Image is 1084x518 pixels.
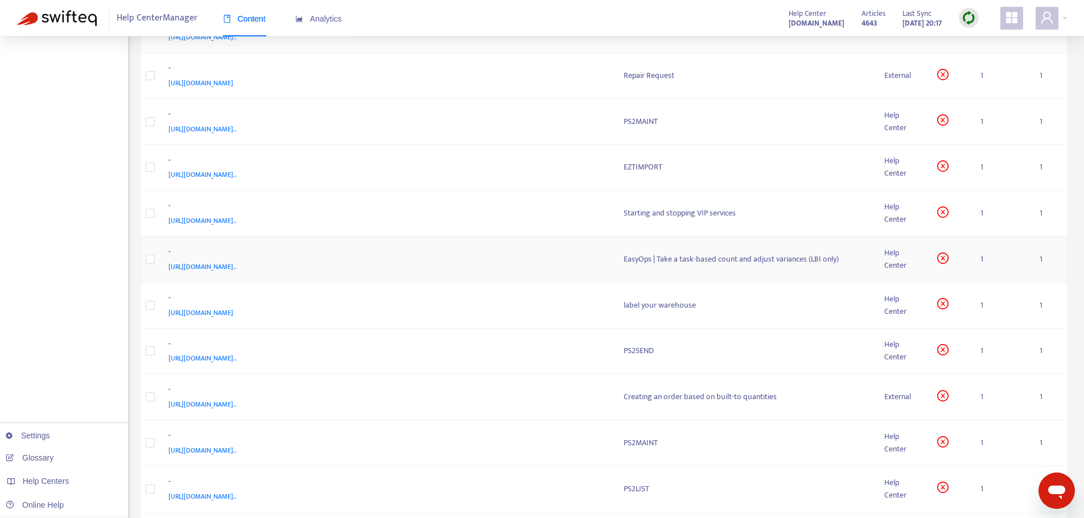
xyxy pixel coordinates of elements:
span: [URL][DOMAIN_NAME].. [168,445,237,456]
span: appstore [1005,11,1019,24]
span: area-chart [295,15,303,23]
td: 1 [971,190,1031,237]
td: 1 [971,53,1031,99]
span: Last Sync [902,7,932,20]
td: 1 [1031,374,1067,420]
a: [DOMAIN_NAME] [789,16,844,30]
td: 1 [971,237,1031,283]
div: Help Center [884,201,919,226]
div: External [884,69,919,82]
div: Help Center [884,476,919,502]
td: 1 [1031,190,1067,237]
span: [URL][DOMAIN_NAME].. [168,353,237,364]
span: book [223,15,231,23]
a: Online Help [6,500,64,509]
div: label your warehouse [624,299,866,312]
span: [URL][DOMAIN_NAME].. [168,169,237,180]
span: close-circle [937,482,949,493]
span: [URL][DOMAIN_NAME].. [168,261,237,272]
td: 1 [1031,283,1067,329]
img: sync.dc5367851b00ba804db3.png [962,11,976,25]
span: close-circle [937,160,949,172]
div: External [884,391,919,403]
span: close-circle [937,252,949,264]
div: Repair Request [624,69,866,82]
div: Help Center [884,338,919,363]
span: [URL][DOMAIN_NAME].. [168,123,237,135]
span: Analytics [295,14,342,23]
a: Glossary [6,453,53,462]
span: Articles [862,7,885,20]
span: [URL][DOMAIN_NAME].. [168,31,237,43]
span: close-circle [937,114,949,126]
td: 1 [1031,420,1067,466]
div: PS2SEND [624,345,866,357]
span: close-circle [937,298,949,309]
div: - [168,383,601,398]
td: 1 [971,420,1031,466]
div: - [168,154,601,169]
div: - [168,108,601,123]
iframe: Button to launch messaging window [1038,473,1075,509]
span: close-circle [937,390,949,401]
span: [URL][DOMAIN_NAME] [168,77,233,89]
img: Swifteq [17,10,97,26]
a: Settings [6,431,50,440]
div: Help Center [884,155,919,180]
span: [URL][DOMAIN_NAME].. [168,215,237,226]
div: EasyOps | Take a task-based count and adjust variances (LBI only) [624,253,866,266]
div: Help Center [884,247,919,272]
span: Help Center Manager [117,7,197,29]
span: [URL][DOMAIN_NAME].. [168,399,237,410]
div: - [168,62,601,77]
div: Creating an order based on built-to quantities [624,391,866,403]
span: close-circle [937,344,949,355]
strong: [DATE] 20:17 [902,17,942,30]
td: 1 [1031,145,1067,191]
strong: 4643 [862,17,877,30]
td: 1 [1031,466,1067,512]
div: Help Center [884,430,919,455]
td: 1 [971,374,1031,420]
span: Help Center [789,7,826,20]
td: 1 [1031,237,1067,283]
div: PS2MAINT [624,437,866,449]
td: 1 [971,99,1031,145]
span: [URL][DOMAIN_NAME].. [168,491,237,502]
span: close-circle [937,206,949,218]
div: - [168,292,601,306]
span: Content [223,14,266,23]
div: EZTIMPORT [624,161,866,173]
td: 1 [1031,53,1067,99]
td: 1 [1031,329,1067,375]
div: - [168,246,601,260]
div: PS2LIST [624,483,866,495]
div: - [168,200,601,214]
span: user [1040,11,1054,24]
div: Help Center [884,109,919,134]
div: Help Center [884,293,919,318]
span: [URL][DOMAIN_NAME] [168,307,233,318]
div: - [168,338,601,353]
div: - [168,475,601,490]
td: 1 [971,145,1031,191]
div: - [168,429,601,444]
td: 1 [971,283,1031,329]
div: Starting and stopping VIP services [624,207,866,219]
td: 1 [971,466,1031,512]
td: 1 [971,329,1031,375]
td: 1 [1031,99,1067,145]
div: PS2MAINT [624,115,866,128]
span: close-circle [937,436,949,447]
span: Help Centers [23,476,69,486]
span: close-circle [937,69,949,80]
